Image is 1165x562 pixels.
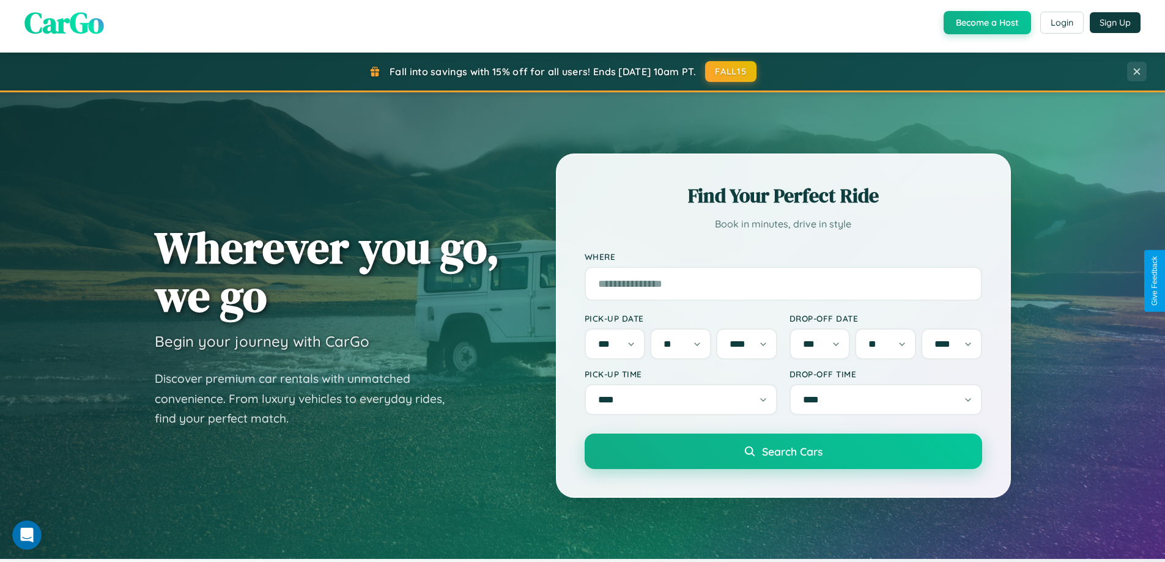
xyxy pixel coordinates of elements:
iframe: Intercom live chat [12,520,42,550]
button: Become a Host [944,11,1031,34]
label: Drop-off Date [790,313,982,324]
button: FALL15 [705,61,756,82]
label: Pick-up Date [585,313,777,324]
h1: Wherever you go, we go [155,223,500,320]
div: Give Feedback [1150,256,1159,306]
h2: Find Your Perfect Ride [585,182,982,209]
button: Search Cars [585,434,982,469]
label: Where [585,251,982,262]
span: CarGo [24,2,104,43]
label: Drop-off Time [790,369,982,379]
button: Login [1040,12,1084,34]
span: Fall into savings with 15% off for all users! Ends [DATE] 10am PT. [390,65,696,78]
span: Search Cars [762,445,823,458]
label: Pick-up Time [585,369,777,379]
p: Book in minutes, drive in style [585,215,982,233]
button: Sign Up [1090,12,1141,33]
p: Discover premium car rentals with unmatched convenience. From luxury vehicles to everyday rides, ... [155,369,460,429]
h3: Begin your journey with CarGo [155,332,369,350]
